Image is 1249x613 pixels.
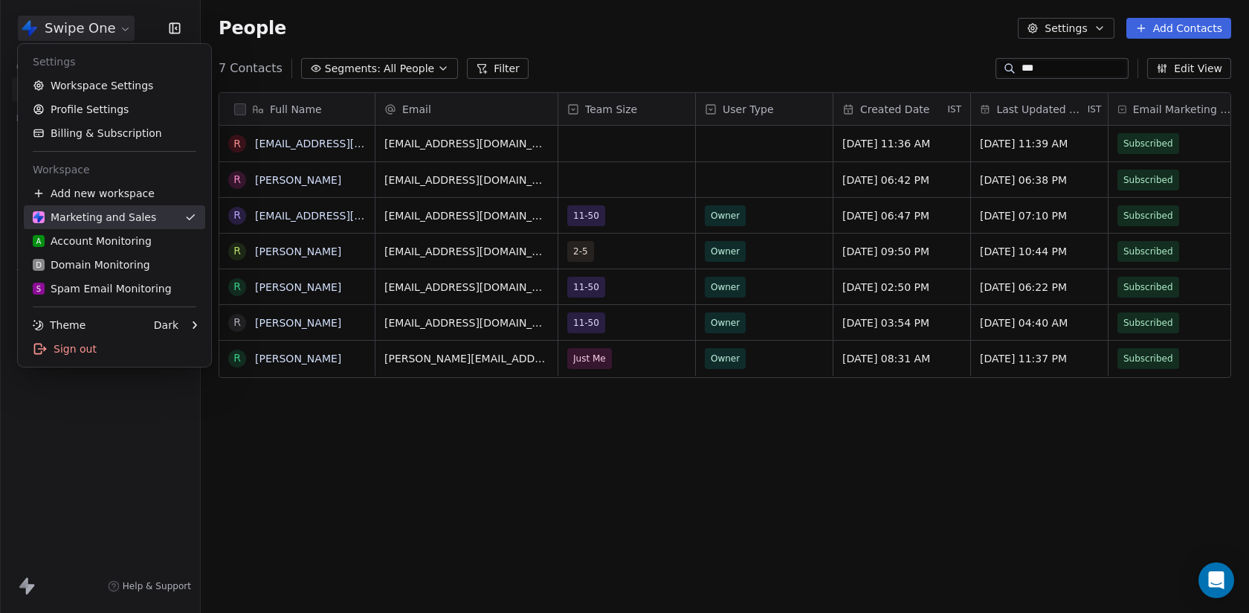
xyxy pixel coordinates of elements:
[33,211,45,223] img: Swipe%20One%20Logo%201-1.svg
[33,210,156,225] div: Marketing and Sales
[33,257,150,272] div: Domain Monitoring
[24,182,205,205] div: Add new workspace
[154,318,178,333] div: Dark
[24,50,205,74] div: Settings
[24,74,205,97] a: Workspace Settings
[24,158,205,182] div: Workspace
[33,281,172,296] div: Spam Email Monitoring
[33,318,85,333] div: Theme
[33,234,152,248] div: Account Monitoring
[24,337,205,361] div: Sign out
[24,121,205,145] a: Billing & Subscription
[36,260,42,271] span: D
[36,236,42,247] span: A
[36,283,41,295] span: S
[24,97,205,121] a: Profile Settings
